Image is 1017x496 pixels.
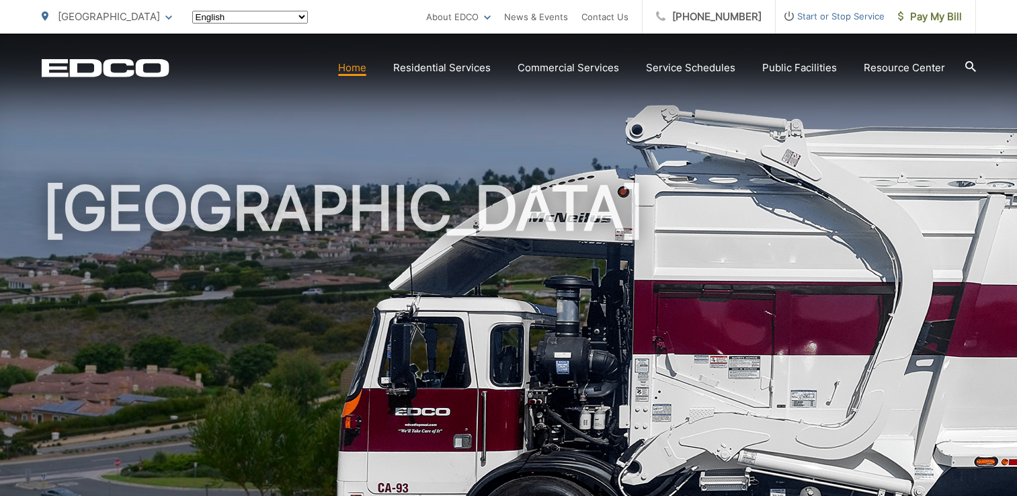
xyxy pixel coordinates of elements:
a: EDCD logo. Return to the homepage. [42,58,169,77]
a: Residential Services [393,60,491,76]
a: Contact Us [581,9,628,25]
a: About EDCO [426,9,491,25]
a: Resource Center [864,60,945,76]
a: Service Schedules [646,60,735,76]
a: News & Events [504,9,568,25]
a: Commercial Services [518,60,619,76]
span: Pay My Bill [898,9,962,25]
select: Select a language [192,11,308,24]
a: Home [338,60,366,76]
span: [GEOGRAPHIC_DATA] [58,10,160,23]
a: Public Facilities [762,60,837,76]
